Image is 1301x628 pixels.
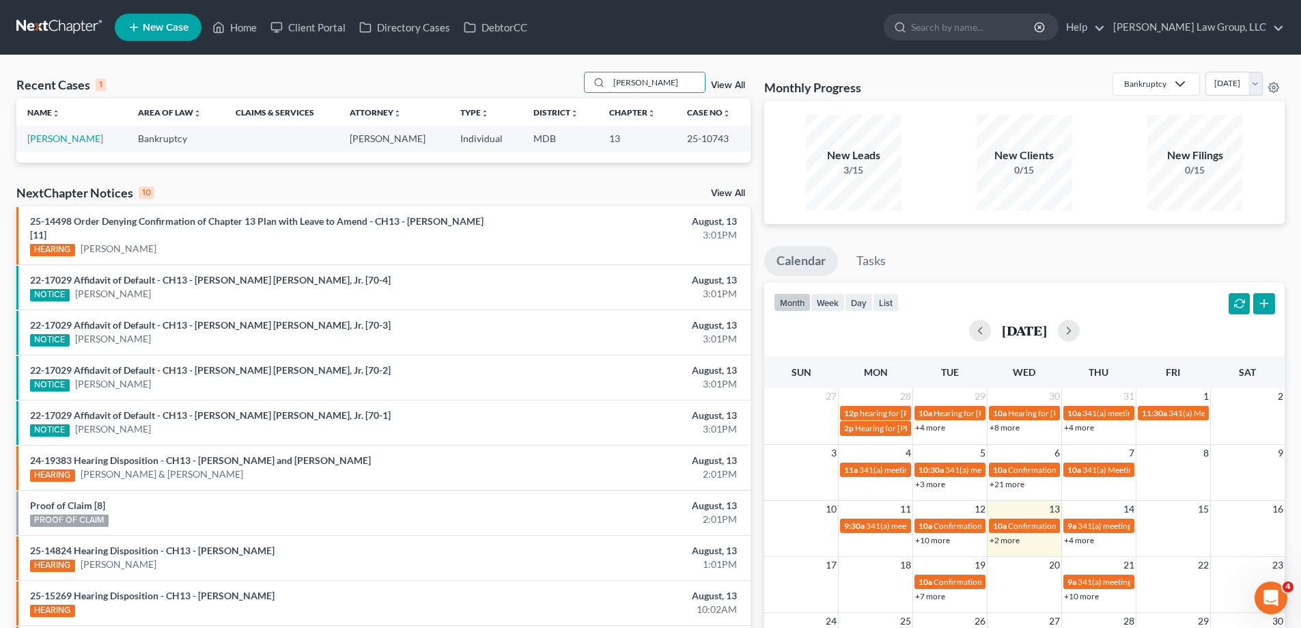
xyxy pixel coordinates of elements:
a: +3 more [915,479,945,489]
span: 11a [844,465,858,475]
div: 0/15 [977,163,1072,177]
a: 22-17029 Affidavit of Default - CH13 - [PERSON_NAME] [PERSON_NAME], Jr. [70-1] [30,409,391,421]
a: [PERSON_NAME] [81,558,156,571]
div: August, 13 [510,364,737,377]
a: +2 more [990,535,1020,545]
span: 10a [993,408,1007,418]
div: August, 13 [510,318,737,332]
span: Hearing for [PERSON_NAME] [855,423,962,433]
span: Fri [1166,366,1180,378]
div: New Leads [806,148,901,163]
div: 1 [96,79,106,91]
span: hearing for [PERSON_NAME] [860,408,965,418]
iframe: Intercom live chat [1255,582,1287,614]
span: 10a [993,465,1007,475]
div: NextChapter Notices [16,185,154,201]
span: Wed [1013,366,1035,378]
div: HEARING [30,244,75,256]
span: 12 [973,501,987,517]
span: 2 [1276,388,1285,405]
div: 3:01PM [510,422,737,436]
span: Hearing for [PERSON_NAME] [934,408,1040,418]
span: 30 [1048,388,1061,405]
div: August, 13 [510,215,737,228]
td: [PERSON_NAME] [339,126,449,151]
a: Nameunfold_more [27,107,60,118]
span: Confirmation hearing for [PERSON_NAME] [1008,465,1163,475]
span: 4 [904,445,912,461]
span: 11 [899,501,912,517]
td: Individual [449,126,522,151]
div: August, 13 [510,454,737,467]
div: 10 [139,187,154,199]
span: 13 [1048,501,1061,517]
a: Typeunfold_more [460,107,489,118]
div: 3:01PM [510,377,737,391]
a: [PERSON_NAME] Law Group, LLC [1106,15,1284,40]
a: +21 more [990,479,1024,489]
div: New Clients [977,148,1072,163]
a: Chapterunfold_more [609,107,656,118]
span: 10a [919,408,932,418]
span: New Case [143,23,188,33]
div: NOTICE [30,379,70,392]
div: 1:01PM [510,558,737,571]
span: 4 [1283,582,1293,592]
a: [PERSON_NAME] [27,133,103,144]
a: +4 more [1064,535,1094,545]
input: Search by name... [609,72,705,92]
span: Mon [864,366,888,378]
a: Area of Lawunfold_more [138,107,201,118]
span: 22 [1197,557,1210,573]
a: Case Nounfold_more [687,107,731,118]
a: +10 more [915,535,950,545]
a: [PERSON_NAME] [75,287,151,301]
button: list [873,293,899,312]
i: unfold_more [723,109,731,118]
a: Calendar [764,246,838,276]
span: 3 [830,445,838,461]
div: August, 13 [510,409,737,422]
span: 10 [824,501,838,517]
span: Confirmation hearing for [PERSON_NAME] [1008,521,1163,531]
span: Thu [1089,366,1108,378]
div: NOTICE [30,424,70,437]
span: 341(a) Meeting for [PERSON_NAME] [1082,465,1215,475]
span: Tue [941,366,959,378]
a: [PERSON_NAME] [75,422,151,436]
div: 3:01PM [510,228,737,242]
span: 10a [1067,465,1081,475]
span: 23 [1271,557,1285,573]
div: HEARING [30,560,75,572]
span: Confirmation hearing for [PERSON_NAME] [934,577,1089,587]
span: 31 [1122,388,1136,405]
span: 10a [1067,408,1081,418]
div: 2:01PM [510,513,737,526]
a: +4 more [1064,422,1094,433]
span: 16 [1271,501,1285,517]
span: 2p [844,423,854,433]
span: 7 [1128,445,1136,461]
td: 13 [598,126,676,151]
a: Home [206,15,264,40]
div: NOTICE [30,289,70,301]
a: 25-14824 Hearing Disposition - CH13 - [PERSON_NAME] [30,545,275,556]
td: 25-10743 [676,126,751,151]
button: week [811,293,845,312]
div: 2:01PM [510,467,737,481]
span: Sun [792,366,811,378]
div: New Filings [1147,148,1243,163]
a: 25-14498 Order Denying Confirmation of Chapter 13 Plan with Leave to Amend - CH13 - [PERSON_NAME]... [30,215,484,241]
span: 341(a) meeting for [PERSON_NAME] [1078,521,1209,531]
span: 6 [1053,445,1061,461]
i: unfold_more [481,109,489,118]
div: 3:01PM [510,287,737,301]
span: 14 [1122,501,1136,517]
button: day [845,293,873,312]
a: [PERSON_NAME] [75,332,151,346]
th: Claims & Services [225,98,339,126]
i: unfold_more [193,109,201,118]
a: Proof of Claim [8] [30,500,105,511]
span: 10a [919,521,932,531]
span: 5 [979,445,987,461]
